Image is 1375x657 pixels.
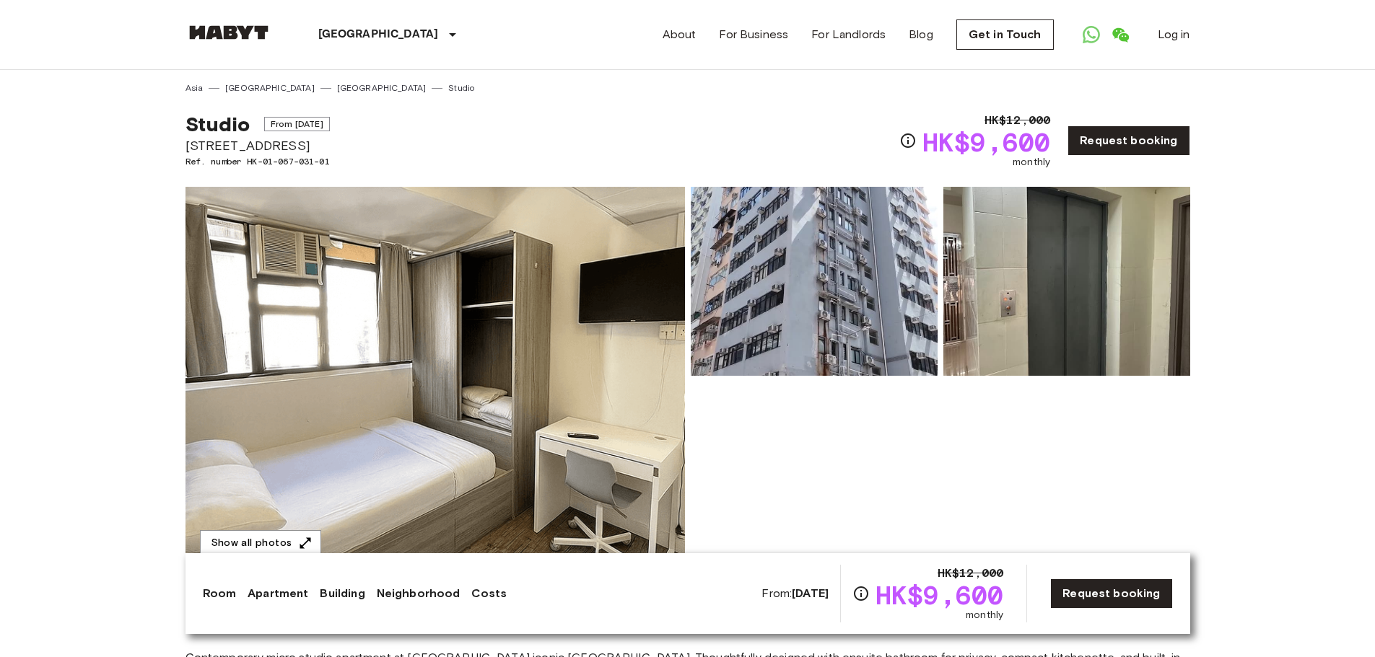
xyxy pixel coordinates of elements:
[1050,578,1172,609] a: Request booking
[691,187,938,376] img: Picture of unit HK-01-067-031-01
[938,565,1003,582] span: HK$12,000
[185,25,272,40] img: Habyt
[985,112,1050,129] span: HK$12,000
[956,19,1054,50] a: Get in Touch
[876,582,1003,608] span: HK$9,600
[1068,125,1190,156] a: Request booking
[320,585,365,602] a: Building
[203,585,237,602] a: Room
[248,585,308,602] a: Apartment
[337,81,427,94] a: [GEOGRAPHIC_DATA]
[200,530,321,557] button: Show all photos
[185,155,330,168] span: Ref. number HK-01-067-031-01
[943,187,1190,376] img: Picture of unit HK-01-067-031-01
[899,132,917,149] svg: Check cost overview for full price breakdown. Please note that discounts apply to new joiners onl...
[318,26,439,43] p: [GEOGRAPHIC_DATA]
[185,136,330,155] span: [STREET_ADDRESS]
[185,112,250,136] span: Studio
[264,117,330,131] span: From [DATE]
[761,586,829,601] span: From:
[922,129,1050,155] span: HK$9,600
[719,26,788,43] a: For Business
[185,81,204,94] a: Asia
[852,585,870,602] svg: Check cost overview for full price breakdown. Please note that discounts apply to new joiners onl...
[1077,20,1106,49] a: Open WhatsApp
[377,585,460,602] a: Neighborhood
[185,187,685,570] img: Marketing picture of unit HK-01-067-031-01
[792,586,829,600] b: [DATE]
[966,608,1003,622] span: monthly
[909,26,933,43] a: Blog
[1013,155,1050,169] span: monthly
[811,26,886,43] a: For Landlords
[1106,20,1135,49] a: Open WeChat
[1158,26,1190,43] a: Log in
[225,81,315,94] a: [GEOGRAPHIC_DATA]
[448,81,474,94] a: Studio
[663,26,697,43] a: About
[471,585,507,602] a: Costs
